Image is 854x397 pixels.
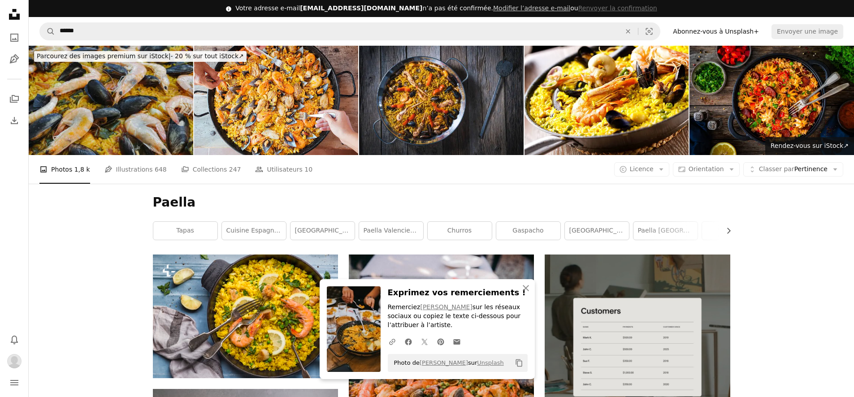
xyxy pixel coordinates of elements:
span: - 20 % sur tout iStock ↗ [37,52,244,60]
a: Paella valencienne [359,222,423,240]
a: Paella [GEOGRAPHIC_DATA] [633,222,698,240]
span: Classer par [759,165,794,173]
span: Orientation [689,165,724,173]
a: Partagez-leFacebook [400,332,416,350]
a: Partagez-lePinterest [433,332,449,350]
button: Recherche de visuels [638,23,660,40]
a: sangria [702,222,766,240]
h3: Exprimez vos remerciements ! [388,286,528,299]
span: 648 [155,164,167,174]
button: Menu [5,374,23,392]
button: Profil [5,352,23,370]
a: Photos [5,29,23,47]
button: faire défiler la liste vers la droite [720,222,730,240]
a: Illustrations [5,50,23,68]
img: Paella. [525,46,689,155]
img: Une poêle remplie de crevettes et de riz [153,255,338,378]
span: 10 [304,164,312,174]
span: Licence [630,165,654,173]
a: gaspacho [496,222,560,240]
a: [GEOGRAPHIC_DATA] [290,222,355,240]
img: Home made paella as Spanish tradition [29,46,193,155]
p: Remerciez sur les réseaux sociaux ou copiez le texte ci-dessous pour l’attribuer à l’artiste. [388,303,528,330]
span: Pertinence [759,165,828,174]
button: Copier dans le presse-papier [512,355,527,371]
a: Churros [428,222,492,240]
a: [GEOGRAPHIC_DATA] [565,222,629,240]
a: Illustrations 648 [104,155,167,184]
a: Historique de téléchargement [5,112,23,129]
a: Partagez-leTwitter [416,332,433,350]
img: Recette de nouilles paella fidegua fideua de fruits de mer d’Espagne dans une poêle de paellera [359,46,524,155]
a: Utilisateurs 10 [255,155,312,184]
a: Collections 247 [181,155,241,184]
span: [EMAIL_ADDRESS][DOMAIN_NAME] [300,4,422,12]
a: Partager par mail [449,332,465,350]
a: [PERSON_NAME] [420,359,468,366]
button: Orientation [673,162,740,177]
button: Classer parPertinence [743,162,843,177]
button: Licence [614,162,669,177]
a: tapas [153,222,217,240]
form: Rechercher des visuels sur tout le site [39,22,660,40]
span: ou [493,4,657,12]
span: Parcourez des images premium sur iStock | [37,52,171,60]
button: Notifications [5,331,23,349]
button: Effacer [618,23,638,40]
a: Unsplash [477,359,503,366]
a: [PERSON_NAME] [420,303,472,311]
img: Avatar de l’utilisateur Mouhcine IZIKA [7,354,22,368]
div: Votre adresse e-mail n’a pas été confirmée. [235,4,657,13]
a: Abonnez-vous à Unsplash+ [668,24,764,39]
h1: Paella [153,194,730,211]
a: Une poêle remplie de crevettes et de riz [153,312,338,320]
img: Paella fruits de mer et chorizo dans une casserole sur une table en bois [689,46,854,155]
button: Renvoyer la confirmation [578,4,657,13]
span: Rendez-vous sur iStock ↗ [771,142,849,149]
span: 247 [229,164,241,174]
a: Collections [5,90,23,108]
a: Modifier l’adresse e-mail [493,4,570,12]
a: Parcourez des images premium sur iStock|- 20 % sur tout iStock↗ [29,46,252,67]
button: Envoyer une image [772,24,843,39]
a: Cuisine espagnole [222,222,286,240]
button: Rechercher sur Unsplash [40,23,55,40]
span: Photo de sur [390,356,504,370]
a: Rendez-vous sur iStock↗ [765,137,854,155]
img: paella manger mixte [194,46,359,155]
